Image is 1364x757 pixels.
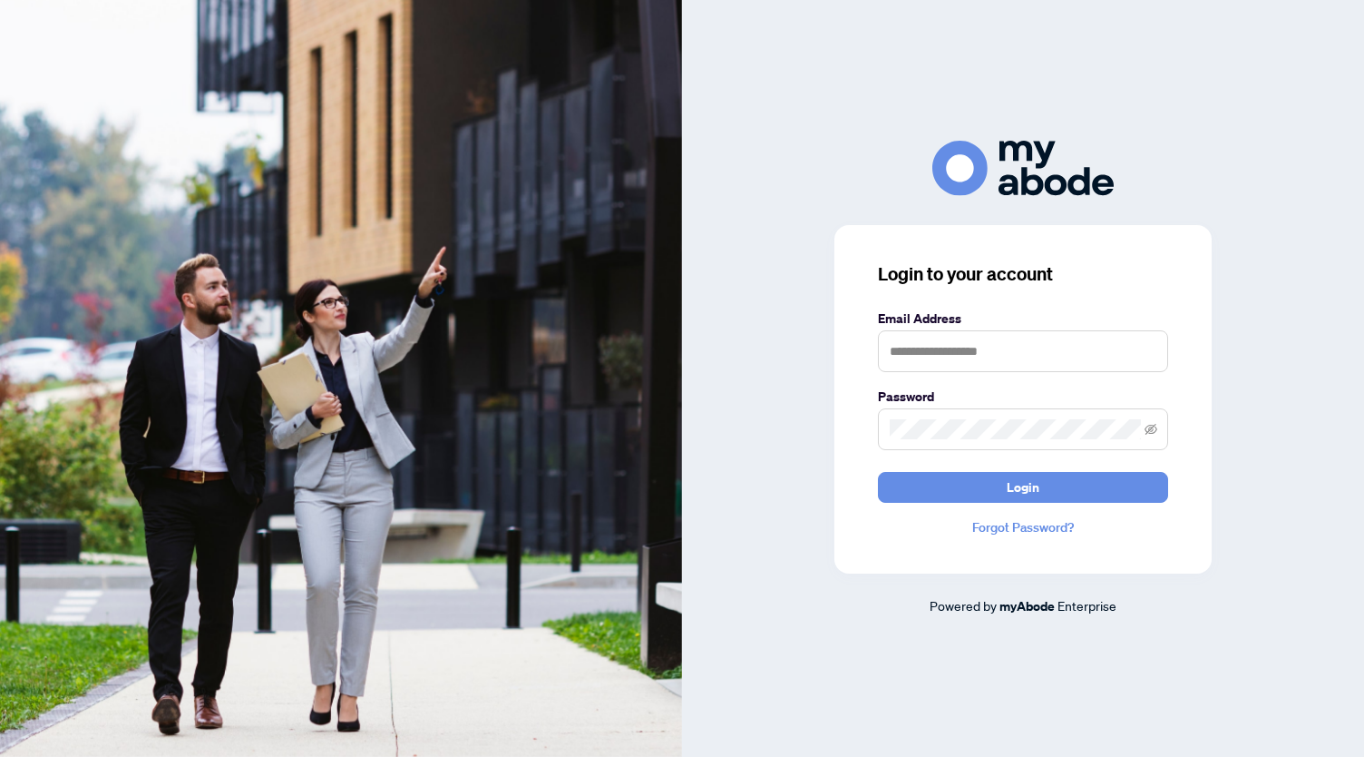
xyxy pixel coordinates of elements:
[878,387,1168,407] label: Password
[932,141,1114,196] img: ma-logo
[1007,473,1039,502] span: Login
[878,517,1168,537] a: Forgot Password?
[1145,423,1157,436] span: eye-invisible
[999,596,1055,616] a: myAbode
[1057,597,1116,614] span: Enterprise
[930,597,997,614] span: Powered by
[878,309,1168,329] label: Email Address
[878,472,1168,503] button: Login
[878,261,1168,287] h3: Login to your account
